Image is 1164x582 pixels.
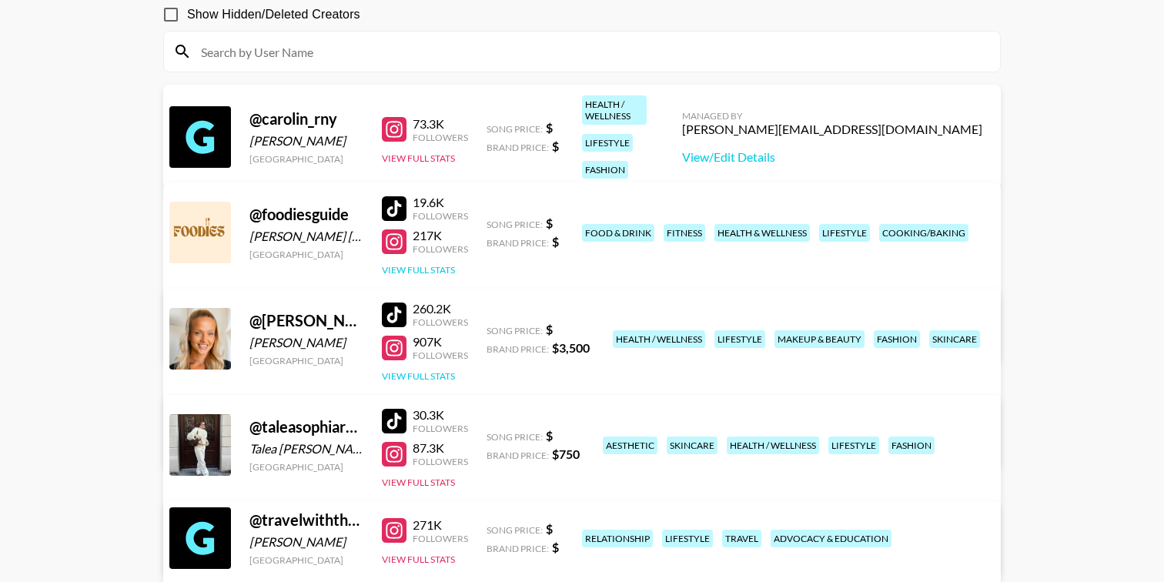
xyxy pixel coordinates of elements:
strong: $ [552,540,559,554]
div: advocacy & education [771,530,891,547]
div: @ taleasophiarogel [249,417,363,436]
button: View Full Stats [382,264,455,276]
div: fashion [888,436,935,454]
span: Song Price: [487,524,543,536]
div: health / wellness [727,436,819,454]
div: Talea [PERSON_NAME] [249,441,363,457]
div: 19.6K [413,195,468,210]
div: Followers [413,456,468,467]
div: Managed By [682,110,982,122]
div: health / wellness [582,95,647,125]
span: Brand Price: [487,543,549,554]
div: 73.3K [413,116,468,132]
div: food & drink [582,224,654,242]
span: Song Price: [487,325,543,336]
input: Search by User Name [192,39,991,64]
strong: $ 3,500 [552,340,590,355]
div: relationship [582,530,653,547]
div: lifestyle [828,436,879,454]
div: [PERSON_NAME] [249,133,363,149]
div: lifestyle [662,530,713,547]
div: skincare [929,330,980,348]
strong: $ [546,120,553,135]
div: Followers [413,243,468,255]
div: lifestyle [582,134,633,152]
div: 30.3K [413,407,468,423]
span: Show Hidden/Deleted Creators [187,5,360,24]
div: 271K [413,517,468,533]
strong: $ [546,521,553,536]
div: [GEOGRAPHIC_DATA] [249,153,363,165]
div: [GEOGRAPHIC_DATA] [249,461,363,473]
span: Brand Price: [487,450,549,461]
div: 907K [413,334,468,350]
div: makeup & beauty [774,330,865,348]
div: fitness [664,224,705,242]
div: @ [PERSON_NAME] [249,311,363,330]
div: Followers [413,350,468,361]
strong: $ [552,234,559,249]
div: Followers [413,533,468,544]
span: Brand Price: [487,142,549,153]
strong: $ [546,428,553,443]
div: @ travelwiththecrows [249,510,363,530]
div: fashion [874,330,920,348]
a: View/Edit Details [682,149,982,165]
span: Song Price: [487,219,543,230]
div: [GEOGRAPHIC_DATA] [249,355,363,366]
div: cooking/baking [879,224,968,242]
div: skincare [667,436,717,454]
div: lifestyle [819,224,870,242]
div: lifestyle [714,330,765,348]
button: View Full Stats [382,477,455,488]
strong: $ [552,139,559,153]
span: Brand Price: [487,343,549,355]
div: [GEOGRAPHIC_DATA] [249,249,363,260]
div: Followers [413,423,468,434]
div: Followers [413,132,468,143]
strong: $ [546,216,553,230]
button: View Full Stats [382,370,455,382]
div: 217K [413,228,468,243]
div: Followers [413,210,468,222]
div: [PERSON_NAME] [PERSON_NAME] [249,229,363,244]
span: Brand Price: [487,237,549,249]
div: 260.2K [413,301,468,316]
span: Song Price: [487,123,543,135]
div: aesthetic [603,436,657,454]
div: [PERSON_NAME] [249,534,363,550]
div: 87.3K [413,440,468,456]
div: health & wellness [714,224,810,242]
span: Song Price: [487,431,543,443]
button: View Full Stats [382,152,455,164]
div: [PERSON_NAME] [249,335,363,350]
div: [PERSON_NAME][EMAIL_ADDRESS][DOMAIN_NAME] [682,122,982,137]
div: travel [722,530,761,547]
div: @ carolin_rny [249,109,363,129]
strong: $ [546,322,553,336]
button: View Full Stats [382,554,455,565]
div: fashion [582,161,628,179]
strong: $ 750 [552,447,580,461]
div: @ foodiesguide [249,205,363,224]
div: health / wellness [613,330,705,348]
div: [GEOGRAPHIC_DATA] [249,554,363,566]
div: Followers [413,316,468,328]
